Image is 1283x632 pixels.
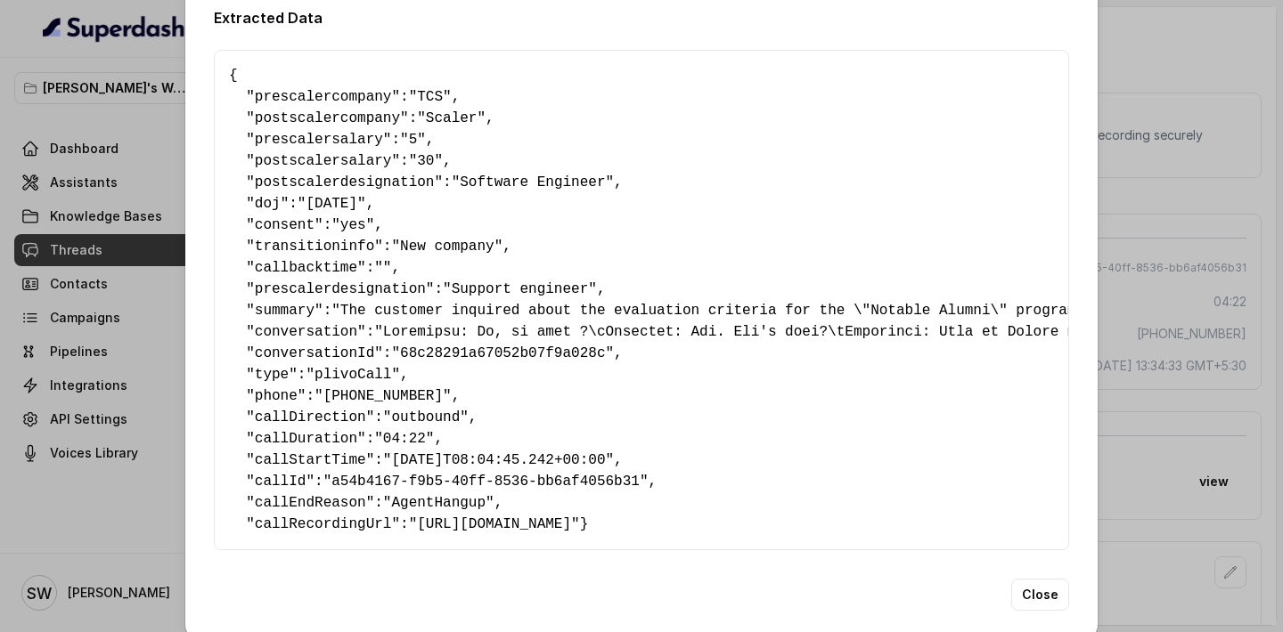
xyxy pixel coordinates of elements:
[255,452,366,468] span: callStartTime
[255,495,366,511] span: callEndReason
[298,196,366,212] span: "[DATE]"
[409,89,452,105] span: "TCS"
[255,431,357,447] span: callDuration
[255,196,281,212] span: doj
[214,7,1069,28] h2: Extracted Data
[255,409,366,425] span: callDirection
[255,217,315,233] span: consent
[383,452,614,468] span: "[DATE]T08:04:45.242+00:00"
[417,110,486,126] span: "Scaler"
[255,367,289,383] span: type
[255,110,400,126] span: postscalercompany
[409,516,580,532] span: "[URL][DOMAIN_NAME]"
[323,474,649,490] span: "a54b4167-f9b5-40ff-8536-bb6af4056b31"
[255,388,298,404] span: phone
[1011,579,1069,611] button: Close
[391,239,503,255] span: "New company"
[315,388,452,404] span: "[PHONE_NUMBER]"
[255,174,435,190] span: postscalerdesignation
[374,260,391,276] span: ""
[443,281,597,297] span: "Support engineer"
[255,474,306,490] span: callId
[383,409,469,425] span: "outbound"
[229,65,1054,535] pre: { " ": , " ": , " ": , " ": , " ": , " ": , " ": , " ": , " ": , " ": , " ": , " ": , " ": , " ":...
[255,239,374,255] span: transitioninfo
[374,431,434,447] span: "04:22"
[255,324,357,340] span: conversation
[306,367,400,383] span: "plivoCall"
[255,153,392,169] span: postscalersalary
[400,132,426,148] span: "5"
[409,153,443,169] span: "30"
[255,132,383,148] span: prescalersalary
[255,89,392,105] span: prescalercompany
[383,495,494,511] span: "AgentHangup"
[255,303,315,319] span: summary
[255,516,392,532] span: callRecordingUrl
[255,260,357,276] span: callbacktime
[255,345,374,361] span: conversationId
[331,217,374,233] span: "yes"
[452,174,614,190] span: "Software Engineer"
[391,345,614,361] span: "68c28291a67052b07f9a028c"
[255,281,426,297] span: prescalerdesignation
